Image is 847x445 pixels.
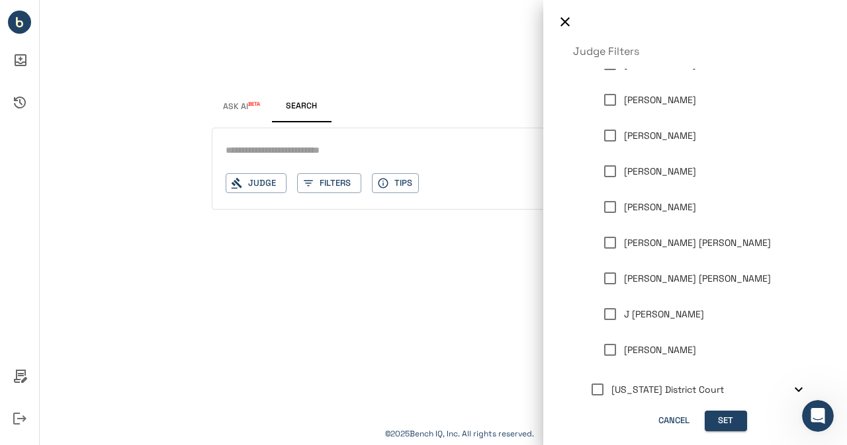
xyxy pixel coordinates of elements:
iframe: Intercom live chat [802,400,834,432]
p: J [PERSON_NAME] [624,307,704,321]
p: Judge Filters [573,44,817,60]
p: [PERSON_NAME] [PERSON_NAME] [624,236,771,250]
span: [US_STATE] District Court [611,384,724,395]
div: [US_STATE] District Court [573,368,817,411]
p: [PERSON_NAME] [PERSON_NAME] [624,272,771,286]
p: [PERSON_NAME] [624,343,696,357]
p: [PERSON_NAME] [624,93,696,107]
p: [PERSON_NAME] [624,200,696,214]
p: [PERSON_NAME] [624,165,696,179]
button: Cancel [653,411,695,431]
p: [PERSON_NAME] [624,129,696,143]
button: Set [705,411,747,431]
